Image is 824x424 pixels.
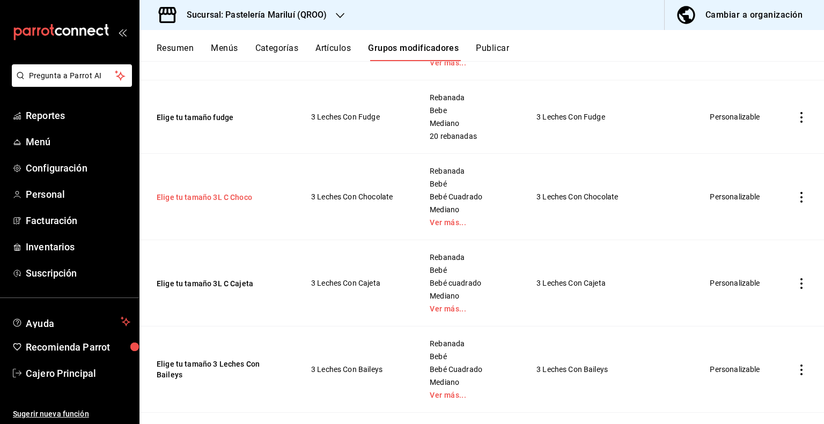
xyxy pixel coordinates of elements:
span: Mediano [430,206,510,213]
span: Mediano [430,120,510,127]
button: Elige tu tamaño 3L C Cajeta [157,278,285,289]
button: actions [796,192,807,203]
span: Bebé cuadrado [430,279,510,287]
td: 3 Leches Con Chocolate [298,154,416,240]
td: Personalizable [697,154,779,240]
a: Ver más... [430,219,510,226]
span: Personal [26,187,130,202]
span: 3 Leches Con Fudge [536,113,683,121]
span: Recomienda Parrot [26,340,130,354]
button: actions [796,112,807,123]
button: Menús [211,43,238,61]
span: Facturación [26,213,130,228]
span: Bebé [430,180,510,188]
span: Rebanada [430,94,510,101]
span: Rebanada [430,340,510,347]
td: 3 Leches Con Fudge [298,80,416,154]
span: Configuración [26,161,130,175]
div: navigation tabs [157,43,824,61]
span: Menú [26,135,130,149]
button: open_drawer_menu [118,28,127,36]
span: 20 rebanadas [430,132,510,140]
button: Elige tu tamaño 3L C Choco [157,192,285,203]
button: Grupos modificadores [368,43,459,61]
td: Personalizable [697,240,779,326]
span: Bebé Cuadrado [430,366,510,373]
span: Ayuda [26,315,116,328]
button: actions [796,365,807,375]
button: Elige tu tamaño 3 Leches Con Baileys [157,359,285,380]
span: 3 Leches Con Chocolate [536,193,683,200]
div: Cambiar a organización [705,8,803,23]
td: Personalizable [697,326,779,413]
span: Sugerir nueva función [13,408,130,420]
span: Bebé [430,353,510,360]
button: Elige tu tamaño fudge [157,112,285,123]
a: Ver más... [430,59,510,66]
button: Publicar [476,43,509,61]
button: Resumen [157,43,194,61]
td: 3 Leches Con Cajeta [298,240,416,326]
span: 3 Leches Con Baileys [536,366,683,373]
span: Bebé Cuadrado [430,193,510,200]
td: 3 Leches Con Baileys [298,326,416,413]
span: 3 Leches Con Cajeta [536,279,683,287]
span: Cajero Principal [26,366,130,381]
span: Reportes [26,108,130,123]
button: Pregunta a Parrot AI [12,64,132,87]
a: Ver más... [430,391,510,399]
a: Pregunta a Parrot AI [8,78,132,89]
td: Personalizable [697,80,779,154]
span: Mediano [430,292,510,300]
button: actions [796,278,807,289]
button: Artículos [315,43,351,61]
span: Bebé [430,266,510,274]
h3: Sucursal: Pastelería Mariluí (QROO) [178,9,327,21]
span: Bebe [430,107,510,114]
a: Ver más... [430,305,510,313]
span: Rebanada [430,167,510,175]
span: Inventarios [26,240,130,254]
span: Mediano [430,378,510,386]
span: Pregunta a Parrot AI [29,70,115,81]
span: Rebanada [430,254,510,261]
span: Suscripción [26,266,130,280]
button: Categorías [255,43,299,61]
